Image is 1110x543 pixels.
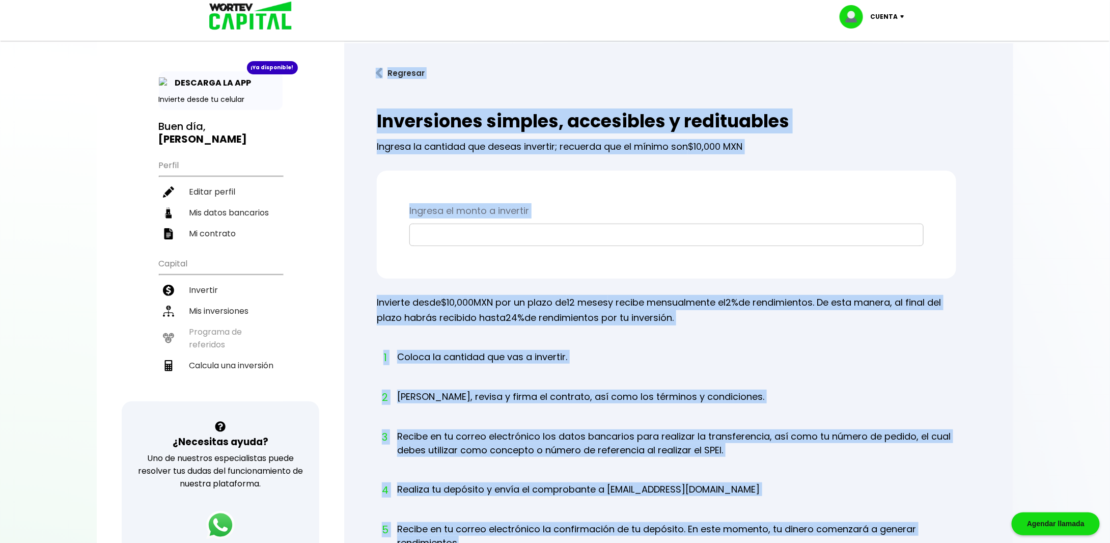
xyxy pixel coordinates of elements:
[377,131,956,154] p: Ingresa la cantidad que deseas invertir; recuerda que el mínimo son
[397,429,956,476] li: Recibe en tu correo electrónico los datos bancarios para realizar la transferencia, así como tu n...
[159,355,283,376] a: Calcula una inversión
[163,306,174,317] img: inversiones-icon.6695dc30.svg
[159,202,283,223] a: Mis datos bancarios
[397,390,764,423] li: [PERSON_NAME], revisa y firma el contrato, así como los términos y condiciones.
[567,296,608,309] span: 12 meses
[163,228,174,239] img: contrato-icon.f2db500c.svg
[159,132,247,146] b: [PERSON_NAME]
[159,280,283,301] a: Invertir
[441,296,474,309] span: $10,000
[382,522,387,537] span: 5
[163,186,174,198] img: editar-icon.952d3147.svg
[1012,512,1100,535] div: Agendar llamada
[377,111,956,131] h2: Inversiones simples, accesibles y redituables
[159,77,170,89] img: app-icon
[840,5,870,29] img: profile-image
[173,435,268,449] h3: ¿Necesitas ayuda?
[247,61,298,74] div: ¡Ya disponible!
[159,94,283,105] p: Invierte desde tu celular
[170,76,252,89] p: DESCARGA LA APP
[409,203,924,219] p: Ingresa el monto a invertir
[163,285,174,296] img: invertir-icon.b3b967d7.svg
[382,390,387,405] span: 2
[506,311,524,324] span: 24%
[870,9,898,24] p: Cuenta
[360,60,997,87] a: flecha izquierdaRegresar
[377,295,956,325] p: Invierte desde MXN por un plazo de y recibe mensualmente el de rendimientos. De esta manera, al f...
[159,154,283,244] ul: Perfil
[159,252,283,401] ul: Capital
[163,207,174,219] img: datos-icon.10cf9172.svg
[206,511,235,539] img: logos_whatsapp-icon.242b2217.svg
[360,60,440,87] button: Regresar
[397,482,760,515] li: Realiza tu depósito y envía el comprobante a [EMAIL_ADDRESS][DOMAIN_NAME]
[898,15,911,18] img: icon-down
[135,452,307,490] p: Uno de nuestros especialistas puede resolver tus dudas del funcionamiento de nuestra plataforma.
[382,429,387,445] span: 3
[159,301,283,321] a: Mis inversiones
[376,68,383,78] img: flecha izquierda
[159,120,283,146] h3: Buen día,
[159,223,283,244] a: Mi contrato
[688,140,742,153] span: $10,000 MXN
[726,296,738,309] span: 2%
[382,350,387,365] span: 1
[397,350,567,383] li: Coloca la cantidad que vas a invertir.
[159,181,283,202] a: Editar perfil
[163,360,174,371] img: calculadora-icon.17d418c4.svg
[382,482,387,498] span: 4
